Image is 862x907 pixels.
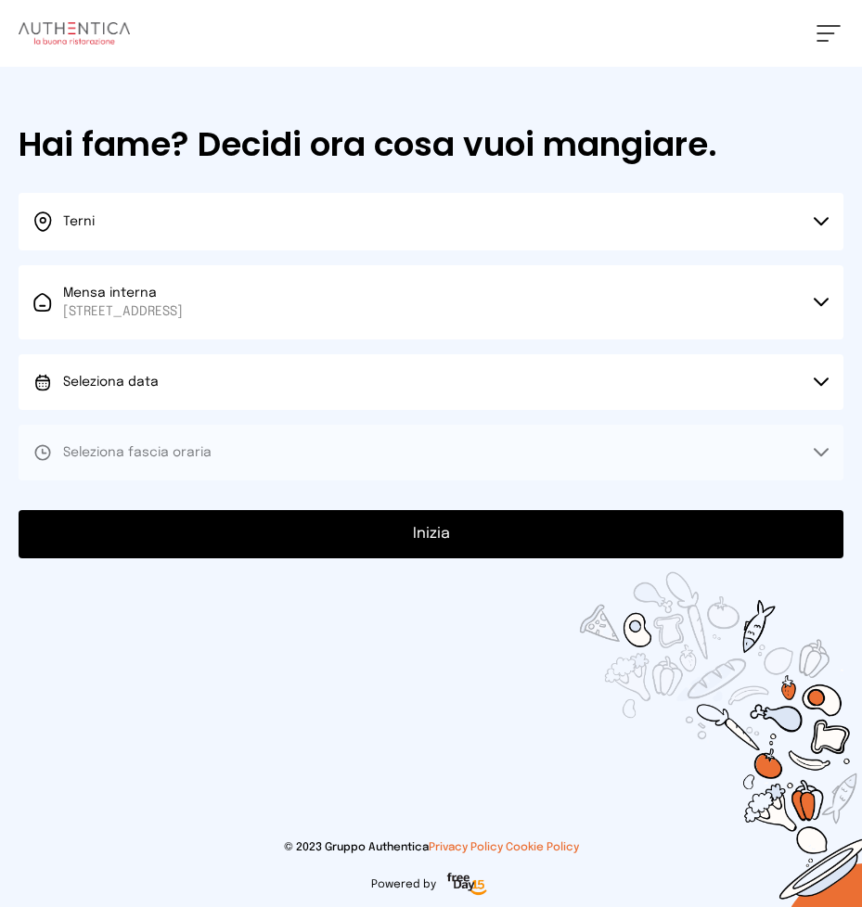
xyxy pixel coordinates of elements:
span: Powered by [371,877,436,892]
button: Seleziona data [19,354,843,410]
a: Privacy Policy [429,842,503,853]
h1: Hai fame? Decidi ora cosa vuoi mangiare. [19,126,843,163]
span: Terni [63,215,95,228]
button: Seleziona fascia oraria [19,425,843,480]
img: logo.8f33a47.png [19,22,130,45]
span: [STREET_ADDRESS] [63,302,183,321]
p: © 2023 Gruppo Authentica [19,840,843,855]
img: sticker-selezione-mensa.70a28f7.png [506,499,862,907]
img: logo-freeday.3e08031.png [444,870,490,900]
button: Terni [19,193,843,250]
button: Inizia [19,510,843,558]
span: Seleziona fascia oraria [63,446,212,459]
span: Mensa interna [63,284,183,321]
button: Mensa interna[STREET_ADDRESS] [19,265,843,339]
span: Seleziona data [63,376,159,389]
a: Cookie Policy [506,842,579,853]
